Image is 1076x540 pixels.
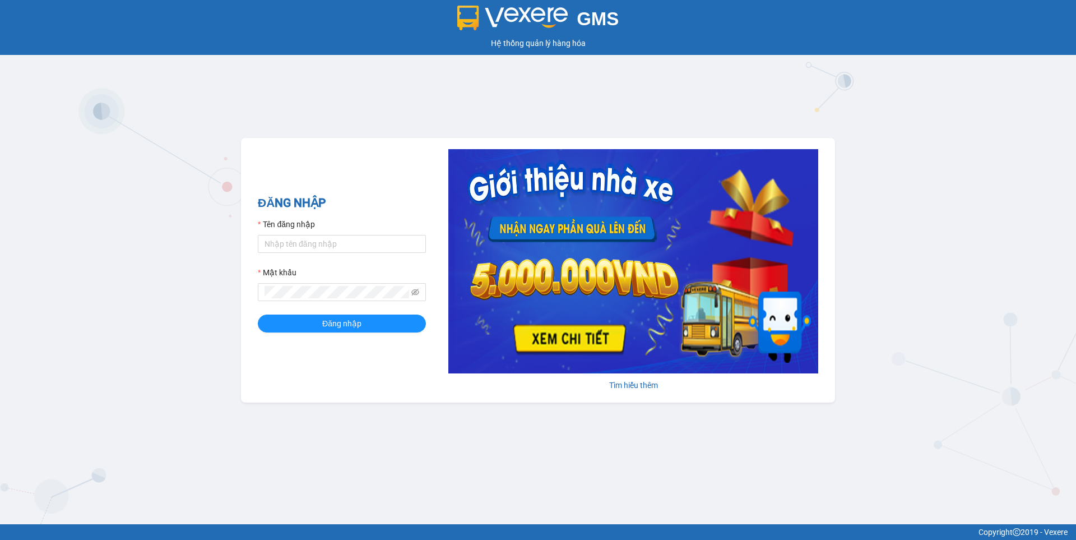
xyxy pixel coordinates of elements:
div: Hệ thống quản lý hàng hóa [3,37,1073,49]
div: Tìm hiểu thêm [448,379,818,391]
a: GMS [457,17,619,26]
h2: ĐĂNG NHẬP [258,194,426,213]
label: Mật khẩu [258,266,296,279]
span: Đăng nhập [322,317,361,330]
span: eye-invisible [411,288,419,296]
span: GMS [577,8,619,29]
div: Copyright 2019 - Vexere [8,526,1068,538]
button: Đăng nhập [258,315,426,333]
span: copyright [1013,528,1021,536]
input: Tên đăng nhập [258,235,426,253]
img: banner-0 [448,149,818,373]
img: logo 2 [457,6,568,30]
label: Tên đăng nhập [258,218,315,230]
input: Mật khẩu [265,286,409,298]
